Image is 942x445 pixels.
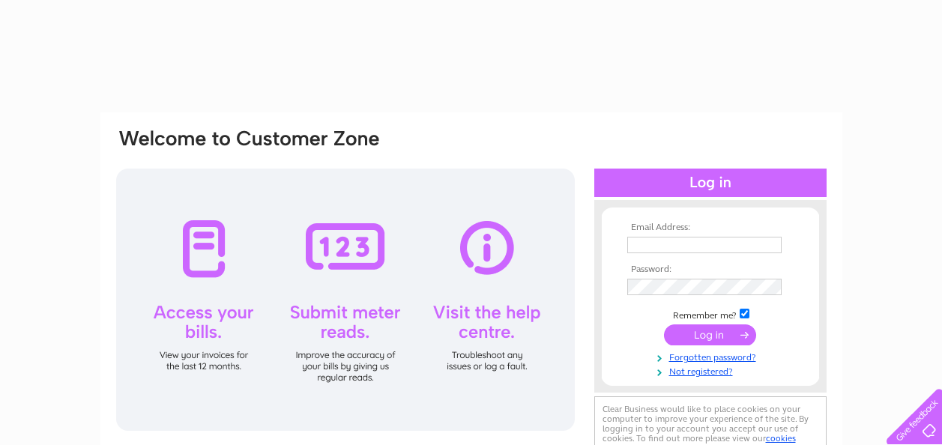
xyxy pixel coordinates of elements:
[627,349,797,363] a: Forgotten password?
[627,363,797,378] a: Not registered?
[664,324,756,345] input: Submit
[624,222,797,233] th: Email Address:
[624,264,797,275] th: Password:
[624,306,797,321] td: Remember me?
